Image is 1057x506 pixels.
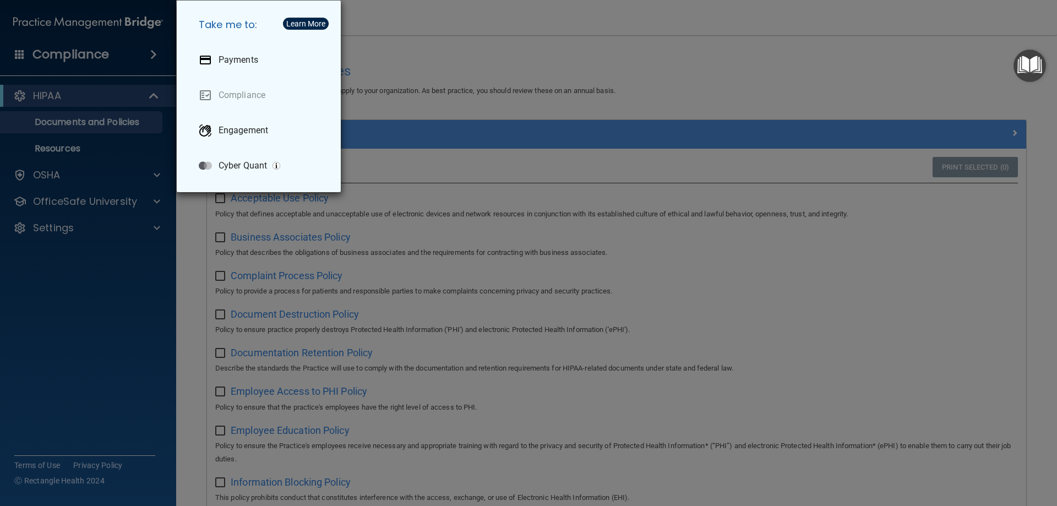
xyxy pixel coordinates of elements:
div: Learn More [286,20,325,28]
a: Engagement [190,115,332,146]
p: Engagement [219,125,268,136]
a: Compliance [190,80,332,111]
p: Payments [219,55,258,66]
a: Payments [190,45,332,75]
button: Open Resource Center [1014,50,1046,82]
a: Cyber Quant [190,150,332,181]
p: Cyber Quant [219,160,267,171]
h5: Take me to: [190,9,332,40]
iframe: Drift Widget Chat Controller [1002,430,1044,472]
button: Learn More [283,18,329,30]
